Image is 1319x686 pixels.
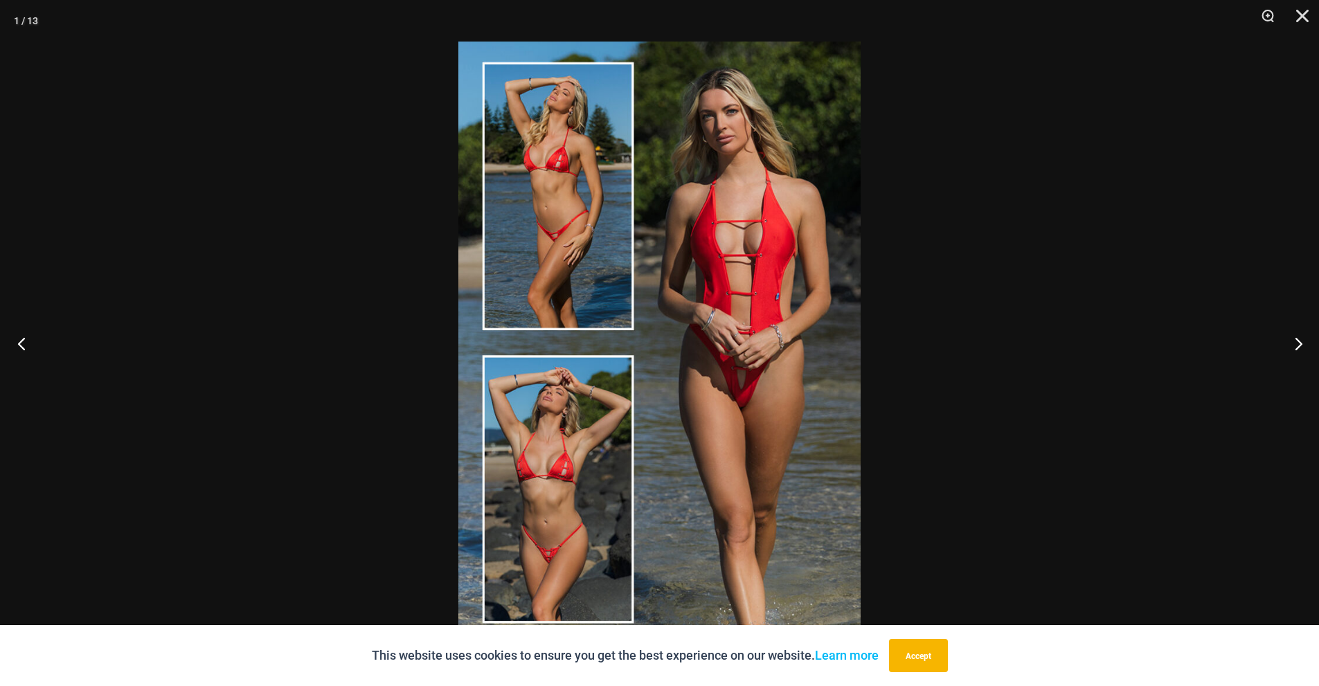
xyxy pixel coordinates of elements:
[815,648,879,662] a: Learn more
[458,42,861,644] img: Collection Pack
[372,645,879,666] p: This website uses cookies to ensure you get the best experience on our website.
[889,639,948,672] button: Accept
[1267,309,1319,378] button: Next
[14,10,38,31] div: 1 / 13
